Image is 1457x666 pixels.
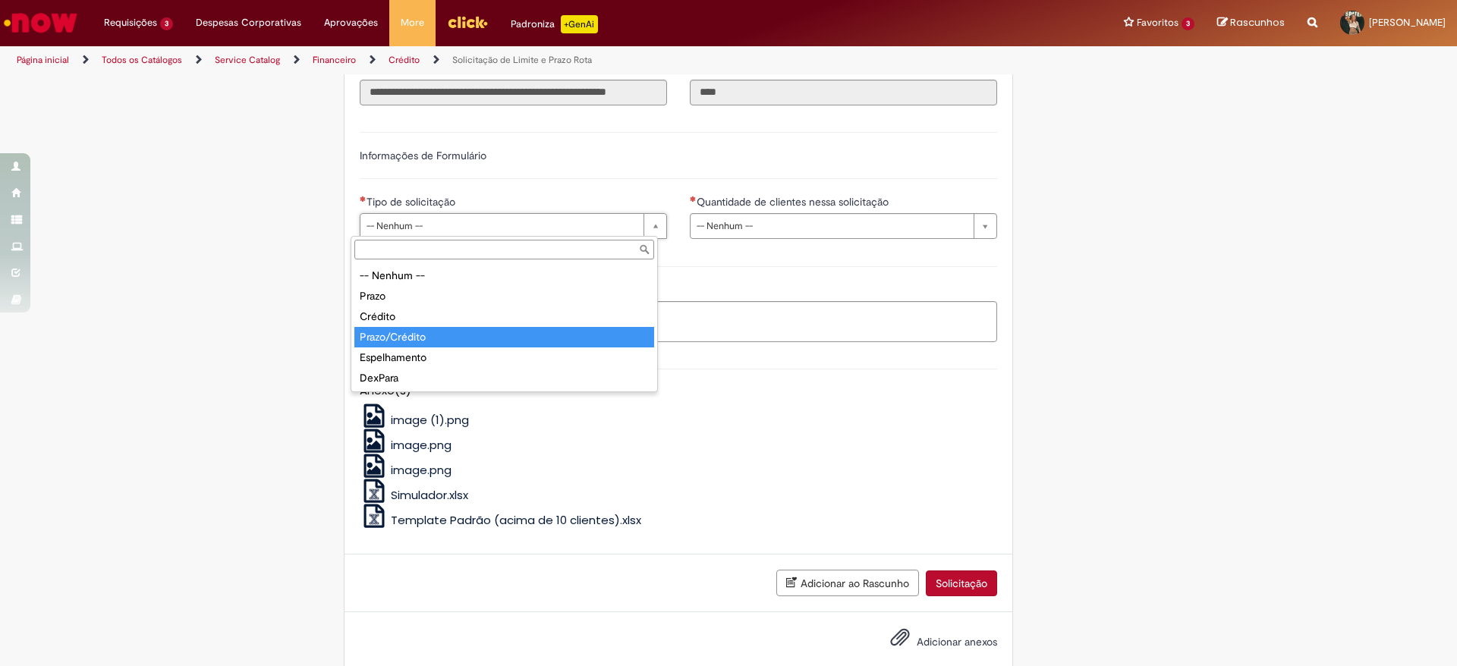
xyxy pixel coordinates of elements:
[354,306,654,327] div: Crédito
[354,265,654,286] div: -- Nenhum --
[354,347,654,368] div: Espelhamento
[351,262,657,391] ul: Tipo de solicitação
[354,286,654,306] div: Prazo
[354,327,654,347] div: Prazo/Crédito
[354,368,654,388] div: DexPara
